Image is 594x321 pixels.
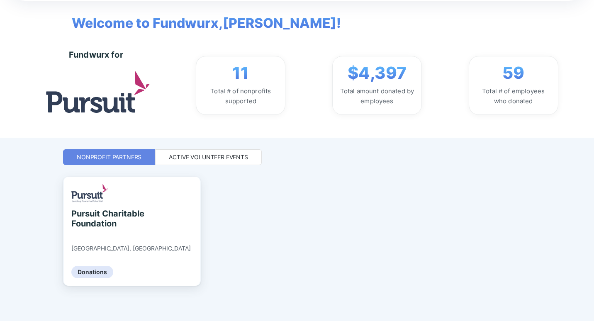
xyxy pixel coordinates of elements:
div: Fundwurx for [69,50,123,60]
div: Total amount donated by employees [339,86,415,106]
span: 11 [232,63,249,83]
div: [GEOGRAPHIC_DATA], [GEOGRAPHIC_DATA] [71,245,191,252]
span: Welcome to Fundwurx, [PERSON_NAME] ! [59,1,341,33]
span: 59 [502,63,524,83]
div: Pursuit Charitable Foundation [71,209,147,229]
div: Total # of nonprofits supported [203,86,278,106]
span: $4,397 [348,63,407,83]
div: Nonprofit Partners [77,153,141,161]
div: Donations [71,266,113,278]
div: Active Volunteer Events [169,153,248,161]
img: logo.jpg [46,71,150,112]
div: Total # of employees who donated [476,86,551,106]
